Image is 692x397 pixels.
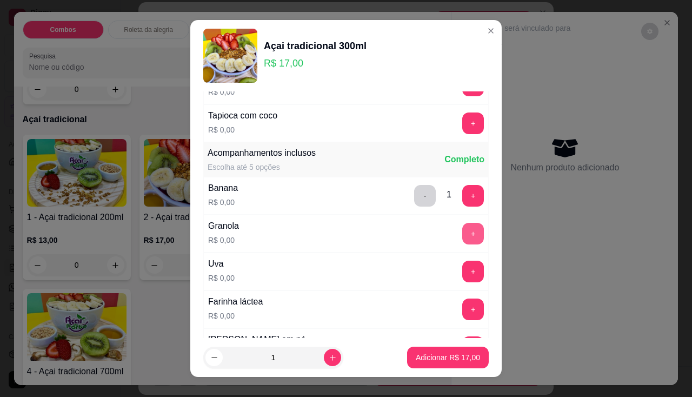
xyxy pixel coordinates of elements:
[208,124,277,135] p: R$ 0,00
[324,349,341,366] button: increase-product-quantity
[462,336,484,358] button: add
[208,310,263,321] p: R$ 0,00
[208,147,316,160] div: Acompanhamentos inclusos
[407,347,489,368] button: Adicionar R$ 17,00
[208,333,306,346] div: [PERSON_NAME] em pó
[208,87,250,97] p: R$ 0,00
[208,109,277,122] div: Tapioca com coco
[482,22,500,39] button: Close
[208,220,239,233] div: Granola
[205,349,223,366] button: decrease-product-quantity
[414,185,436,207] button: delete
[462,113,484,134] button: add
[462,185,484,207] button: add
[462,299,484,320] button: add
[203,29,257,83] img: product-image
[444,153,484,166] div: Completo
[208,162,316,173] div: Escolha até 5 opções
[264,56,367,71] p: R$ 17,00
[264,38,367,54] div: Açai tradicional 300ml
[208,182,238,195] div: Banana
[416,352,480,363] p: Adicionar R$ 17,00
[208,257,235,270] div: Uva
[208,295,263,308] div: Farinha láctea
[447,188,451,201] div: 1
[462,261,484,282] button: add
[208,197,238,208] p: R$ 0,00
[208,235,239,246] p: R$ 0,00
[462,223,484,244] button: add
[208,273,235,283] p: R$ 0,00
